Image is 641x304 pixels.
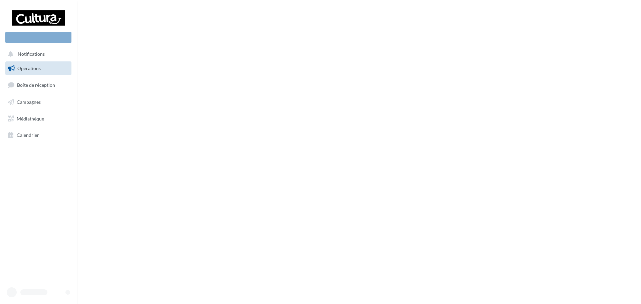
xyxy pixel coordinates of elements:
span: Campagnes [17,99,41,105]
span: Médiathèque [17,115,44,121]
span: Notifications [18,51,45,57]
a: Calendrier [4,128,73,142]
a: Opérations [4,61,73,75]
div: Nouvelle campagne [5,32,71,43]
a: Campagnes [4,95,73,109]
span: Calendrier [17,132,39,138]
a: Médiathèque [4,112,73,126]
span: Opérations [17,65,41,71]
a: Boîte de réception [4,78,73,92]
span: Boîte de réception [17,82,55,88]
